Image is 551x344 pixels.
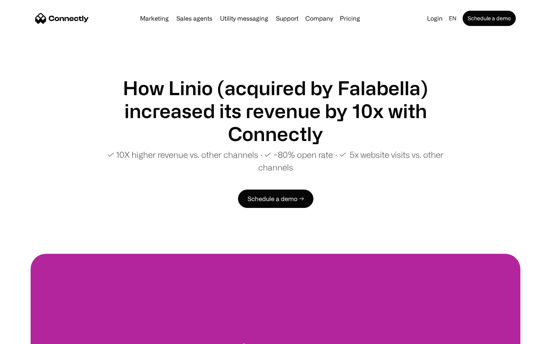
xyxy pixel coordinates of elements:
[137,15,172,21] a: Marketing
[15,331,46,341] ul: Language list
[238,190,313,208] a: Schedule a demo →
[424,13,446,24] a: Login
[337,15,363,21] a: Pricing
[305,13,333,24] div: Company
[446,13,461,24] div: en
[217,15,271,21] a: Utility messaging
[273,15,302,21] a: Support
[463,11,516,26] a: Schedule a demo
[303,13,335,24] div: Company
[449,13,456,24] div: en
[92,76,459,145] h1: How Linio (acquired by Falabella) increased its revenue by 10x with Connectly
[92,148,459,174] p: ✓ 10X higher revenue vs. other channels ∙ ✓ ~80% open rate ∙ ✓ 5x website visits vs. other channels
[35,13,89,24] a: home
[173,15,215,21] a: Sales agents
[8,330,46,341] aside: Language selected: English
